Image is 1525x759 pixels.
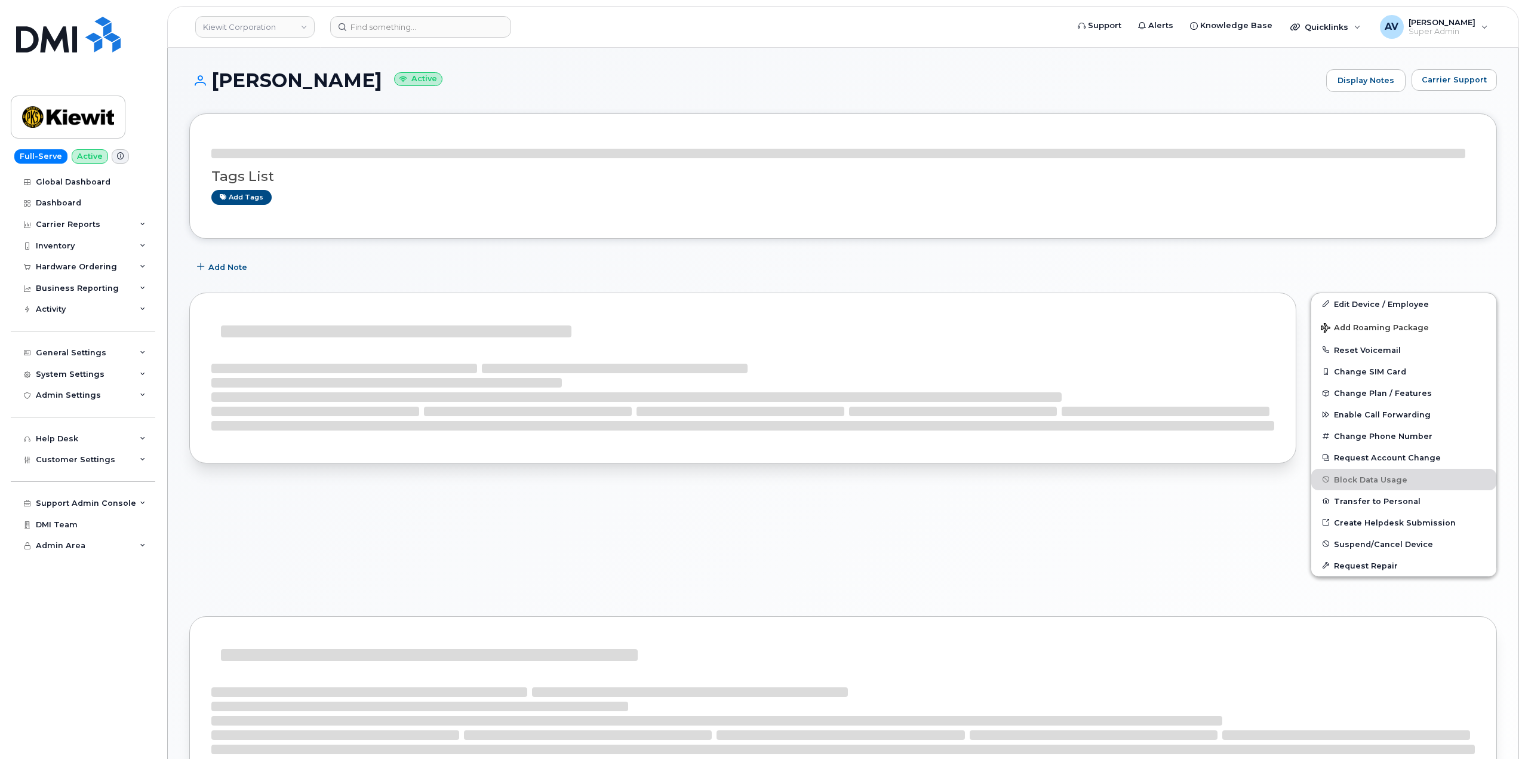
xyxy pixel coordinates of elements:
button: Enable Call Forwarding [1311,404,1496,425]
button: Change SIM Card [1311,361,1496,382]
button: Carrier Support [1412,69,1497,91]
button: Block Data Usage [1311,469,1496,490]
span: Enable Call Forwarding [1334,410,1431,419]
h1: [PERSON_NAME] [189,70,1320,91]
button: Request Account Change [1311,447,1496,468]
a: Add tags [211,190,272,205]
button: Transfer to Personal [1311,490,1496,512]
span: Add Note [208,262,247,273]
button: Add Roaming Package [1311,315,1496,339]
button: Change Phone Number [1311,425,1496,447]
span: Change Plan / Features [1334,389,1432,398]
small: Active [394,72,442,86]
h3: Tags List [211,169,1475,184]
button: Reset Voicemail [1311,339,1496,361]
a: Create Helpdesk Submission [1311,512,1496,533]
span: Add Roaming Package [1321,323,1429,334]
button: Request Repair [1311,555,1496,576]
a: Display Notes [1326,69,1406,92]
a: Edit Device / Employee [1311,293,1496,315]
span: Suspend/Cancel Device [1334,539,1433,548]
button: Change Plan / Features [1311,382,1496,404]
button: Add Note [189,257,257,278]
span: Carrier Support [1422,74,1487,85]
button: Suspend/Cancel Device [1311,533,1496,555]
